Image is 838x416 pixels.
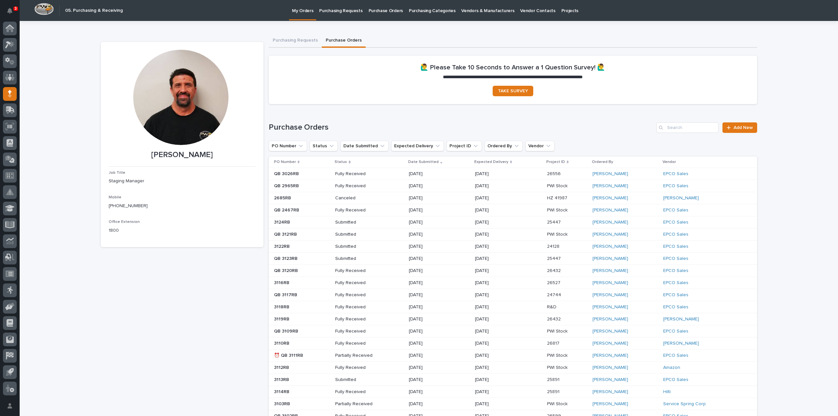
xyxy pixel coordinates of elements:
p: Date Submitted [408,158,439,166]
p: [DATE] [475,353,522,358]
p: Fully Received [335,208,382,213]
p: 26527 [547,279,562,286]
p: [DATE] [475,208,522,213]
p: [DATE] [409,280,456,286]
tr: 3114RB3114RB Fully Received[DATE][DATE]2589125891 [PERSON_NAME] Hilti [269,386,757,398]
p: [DATE] [475,365,522,371]
p: Fully Received [335,171,382,177]
button: Ordered By [484,141,523,151]
tr: QB 3121RBQB 3121RB Submitted[DATE][DATE]PWI StockPWI Stock [PERSON_NAME] EPCO Sales [269,228,757,241]
p: Submitted [335,377,382,383]
tr: 3122RB3122RB Submitted[DATE][DATE]2412824128 [PERSON_NAME] EPCO Sales [269,241,757,253]
p: 24744 [547,291,562,298]
a: [PERSON_NAME] [592,280,628,286]
p: R&D [547,303,558,310]
p: Partially Received [335,401,382,407]
p: Submitted [335,256,382,262]
a: EPCO Sales [663,171,688,177]
p: [DATE] [475,377,522,383]
p: [DATE] [475,389,522,395]
a: Service Spring Corp [663,401,706,407]
p: QB 3121RB [274,230,298,237]
p: 26817 [547,339,561,346]
p: [DATE] [409,304,456,310]
span: TAKE SURVEY [498,89,528,93]
a: [PERSON_NAME] [592,341,628,346]
button: Status [310,141,338,151]
tr: 3124RB3124RB Submitted[DATE][DATE]2544725447 [PERSON_NAME] EPCO Sales [269,216,757,228]
span: Office Extension [109,220,140,224]
p: 3110RB [274,339,291,346]
p: Staging Manager [109,178,256,185]
a: Add New [722,122,757,133]
a: [PERSON_NAME] [592,232,628,237]
a: EPCO Sales [663,220,688,225]
a: [PERSON_NAME] [592,389,628,395]
a: [PERSON_NAME] [592,244,628,249]
tr: 3116RB3116RB Fully Received[DATE][DATE]2652726527 [PERSON_NAME] EPCO Sales [269,277,757,289]
p: 26556 [547,170,562,177]
p: 3118RB [274,303,291,310]
span: Job Title [109,171,125,175]
tr: QB 3123RBQB 3123RB Submitted[DATE][DATE]2544725447 [PERSON_NAME] EPCO Sales [269,253,757,265]
p: [DATE] [409,244,456,249]
p: [DATE] [409,329,456,334]
p: 26432 [547,267,562,274]
a: [PERSON_NAME] [592,292,628,298]
a: [PERSON_NAME] [663,317,699,322]
p: PWI Stock [547,364,569,371]
a: Hilti [663,389,671,395]
p: [DATE] [475,268,522,274]
p: Status [335,158,347,166]
p: [DATE] [409,256,456,262]
p: PWI Stock [547,230,569,237]
tr: 3110RB3110RB Fully Received[DATE][DATE]2681726817 [PERSON_NAME] [PERSON_NAME] [269,337,757,350]
p: [DATE] [475,195,522,201]
p: [DATE] [475,220,522,225]
p: Submitted [335,244,382,249]
p: Ordered By [592,158,613,166]
a: EPCO Sales [663,183,688,189]
p: QB 2467RB [274,206,301,213]
p: PWI Stock [547,206,569,213]
p: Fully Received [335,341,382,346]
button: Purchasing Requests [269,34,322,48]
p: [DATE] [475,317,522,322]
p: Fully Received [335,268,382,274]
p: [DATE] [409,401,456,407]
tr: 3103RB3103RB Partially Received[DATE][DATE]PWI StockPWI Stock [PERSON_NAME] Service Spring Corp [269,398,757,410]
a: [PERSON_NAME] [592,401,628,407]
h1: Purchase Orders [269,123,654,132]
p: [DATE] [409,317,456,322]
img: Workspace Logo [34,3,54,15]
tr: ⏰ QB 3111RB⏰ QB 3111RB Partially Received[DATE][DATE]PWI StockPWI Stock [PERSON_NAME] EPCO Sales [269,350,757,362]
p: PWI Stock [547,182,569,189]
a: EPCO Sales [663,304,688,310]
p: [DATE] [475,292,522,298]
p: [DATE] [409,341,456,346]
tr: QB 3120RBQB 3120RB Fully Received[DATE][DATE]2643226432 [PERSON_NAME] EPCO Sales [269,265,757,277]
p: ⏰ QB 3111RB [274,352,304,358]
p: Expected Delivery [474,158,508,166]
p: PWI Stock [547,327,569,334]
p: [DATE] [409,389,456,395]
tr: 3113RB3113RB Submitted[DATE][DATE]2589125891 [PERSON_NAME] EPCO Sales [269,374,757,386]
p: Canceled [335,195,382,201]
button: Notifications [3,4,17,18]
button: Date Submitted [340,141,389,151]
p: [PERSON_NAME] [109,150,256,160]
p: 3113RB [274,376,290,383]
a: [PERSON_NAME] [592,195,628,201]
a: EPCO Sales [663,353,688,358]
p: QB 3123RB [274,255,299,262]
button: Vendor [525,141,555,151]
p: [DATE] [475,171,522,177]
p: Fully Received [335,317,382,322]
p: Fully Received [335,183,382,189]
p: Submitted [335,232,382,237]
div: Notifications3 [8,8,17,18]
p: 3116RB [274,279,291,286]
p: Submitted [335,220,382,225]
p: [DATE] [475,341,522,346]
div: Search [656,122,719,133]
